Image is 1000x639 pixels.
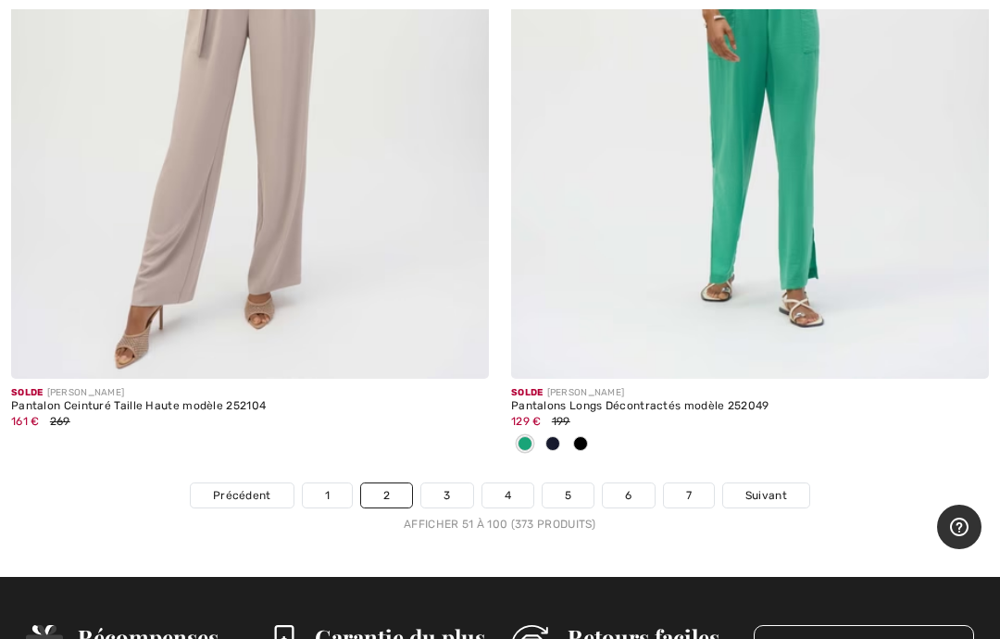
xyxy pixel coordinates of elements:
[567,430,594,460] div: Black
[361,483,412,507] a: 2
[937,505,981,551] iframe: Ouvre un widget dans lequel vous pouvez trouver plus d’informations
[421,483,472,507] a: 3
[11,400,489,413] div: Pantalon Ceinturé Taille Haute modèle 252104
[511,415,542,428] span: 129 €
[539,430,567,460] div: Midnight Blue
[303,483,352,507] a: 1
[50,415,70,428] span: 269
[11,415,40,428] span: 161 €
[11,386,489,400] div: [PERSON_NAME]
[213,487,271,504] span: Précédent
[723,483,809,507] a: Suivant
[511,400,989,413] div: Pantalons Longs Décontractés modèle 252049
[191,483,294,507] a: Précédent
[511,387,544,398] span: Solde
[543,483,594,507] a: 5
[11,387,44,398] span: Solde
[603,483,654,507] a: 6
[482,483,533,507] a: 4
[511,386,989,400] div: [PERSON_NAME]
[552,415,570,428] span: 199
[511,430,539,460] div: Garden green
[745,487,787,504] span: Suivant
[664,483,714,507] a: 7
